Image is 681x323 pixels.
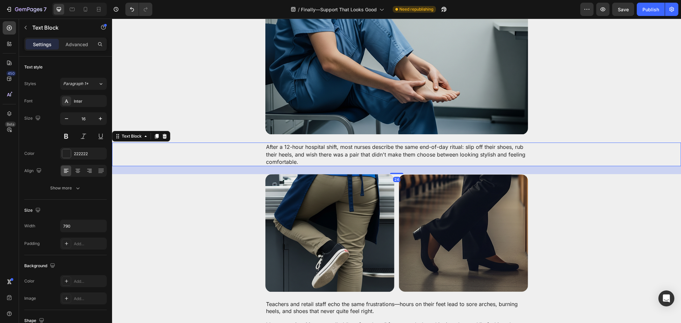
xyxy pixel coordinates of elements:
[281,158,288,163] div: 24
[24,295,36,301] div: Image
[24,64,43,70] div: Text style
[399,6,433,12] span: Need republishing
[287,156,416,273] img: gempages_579492319821038385-c293b6fa-4c8c-423e-8e89-cf1de4bbaf6b.png
[301,6,377,13] span: Finally—Support That Looks Good
[6,71,16,76] div: 450
[24,114,42,123] div: Size
[74,296,105,302] div: Add...
[612,3,634,16] button: Save
[24,206,42,215] div: Size
[298,6,300,13] span: /
[618,7,629,12] span: Save
[60,78,107,90] button: Paragraph 1*
[24,241,40,247] div: Padding
[50,185,81,191] div: Show more
[154,296,415,316] p: It’s no surprise. Many so-called “comfort shoes” focus on plush cushioning alone, while fashion s...
[24,182,107,194] button: Show more
[74,278,105,284] div: Add...
[24,151,35,157] div: Color
[154,282,415,296] p: Teachers and retail staff echo the same frustrations—hours on their feet lead to sore arches, bur...
[658,290,674,306] div: Open Intercom Messenger
[24,81,36,87] div: Styles
[24,166,43,175] div: Align
[66,41,88,48] p: Advanced
[642,6,659,13] div: Publish
[24,262,57,270] div: Background
[74,98,105,104] div: Inter
[125,3,152,16] div: Undo/Redo
[637,3,665,16] button: Publish
[3,3,50,16] button: 7
[8,115,31,121] div: Text Block
[112,19,681,323] iframe: Design area
[24,98,33,104] div: Font
[61,220,106,232] input: Auto
[5,122,16,127] div: Beta
[44,5,47,13] p: 7
[74,241,105,247] div: Add...
[153,156,283,273] img: gempages_579492319821038385-5ce5f45a-9018-4a6f-b9be-3751811fe4e5.png
[33,41,52,48] p: Settings
[154,125,415,147] p: After a 12-hour hospital shift, most nurses describe the same end-of-day ritual: slip off their s...
[63,81,88,87] span: Paragraph 1*
[32,24,89,32] p: Text Block
[24,223,35,229] div: Width
[74,151,105,157] div: 222222
[24,278,35,284] div: Color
